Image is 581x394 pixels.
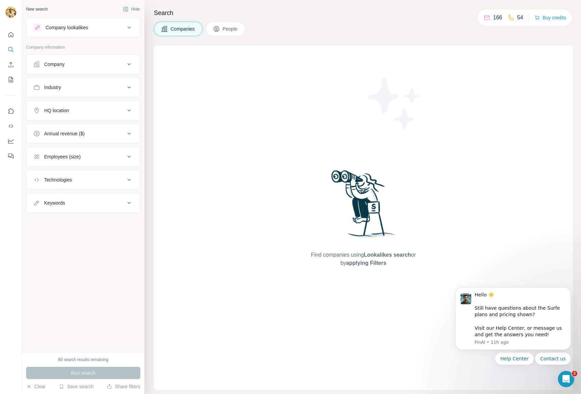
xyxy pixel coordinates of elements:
button: Company [27,56,140,72]
button: My lists [5,73,16,86]
button: Save search [59,383,93,390]
span: Lookalikes search [364,252,411,258]
button: Share filters [107,383,140,390]
div: Annual revenue ($) [44,130,85,137]
iframe: Intercom notifications message [445,265,581,376]
button: Quick start [5,29,16,41]
span: Companies [171,25,195,32]
button: Search [5,44,16,56]
div: Company lookalikes [46,24,88,31]
img: Surfe Illustration - Woman searching with binoculars [328,168,399,244]
button: Use Surfe API [5,120,16,132]
div: 80 search results remaining [58,357,108,363]
p: Company information [26,44,140,50]
button: Industry [27,79,140,96]
span: applying Filters [346,260,386,266]
button: Company lookalikes [27,19,140,36]
div: Company [44,61,65,68]
button: Technologies [27,172,140,188]
div: HQ location [44,107,69,114]
span: Find companies using or by [309,251,418,267]
div: Technologies [44,176,72,183]
img: Surfe Illustration - Stars [364,73,425,134]
button: Enrich CSV [5,58,16,71]
button: Hide [118,4,144,14]
button: Feedback [5,150,16,162]
button: Clear [26,383,46,390]
button: Keywords [27,195,140,211]
button: Buy credits [534,13,566,22]
img: Avatar [5,7,16,18]
p: 166 [493,14,502,22]
button: HQ location [27,102,140,119]
button: Annual revenue ($) [27,125,140,142]
button: Dashboard [5,135,16,147]
div: Employees (size) [44,153,81,160]
button: Use Surfe on LinkedIn [5,105,16,117]
p: 54 [517,14,523,22]
div: Keywords [44,200,65,206]
h4: Search [154,8,573,18]
span: 2 [572,371,577,376]
button: Employees (size) [27,149,140,165]
iframe: Intercom live chat [558,371,574,387]
div: New search [26,6,48,12]
span: People [223,25,238,32]
div: Industry [44,84,61,91]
